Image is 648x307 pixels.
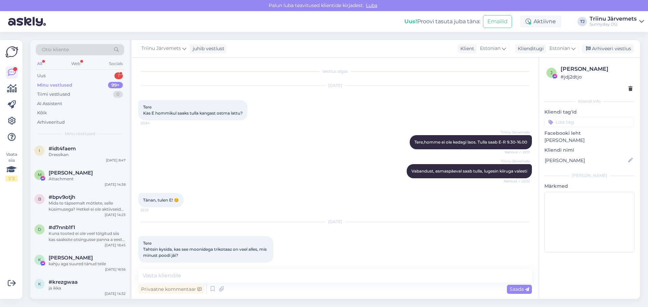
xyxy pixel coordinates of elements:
span: Tere,homme ei ole kedagi laos. Tulla saab E-R 9.30-16.00 [414,140,527,145]
span: Triinu Järvemets [501,159,530,164]
div: All [36,59,44,68]
div: Sunnyday OÜ [590,22,637,27]
button: Emailid [483,15,512,28]
div: 1 / 3 [5,176,18,182]
span: #d7nnb1f1 [49,224,75,231]
div: [DATE] [138,83,532,89]
div: [DATE] 8:47 [106,158,126,163]
div: Arhiveeritud [37,119,65,126]
span: b [38,196,41,202]
div: [DATE] 14:32 [105,291,126,296]
p: Kliendi nimi [544,147,634,154]
p: [PERSON_NAME] [544,137,634,144]
span: 22:13 [140,208,166,213]
div: Privaatne kommentaar [138,285,204,294]
span: Tere Tahtsin kysida, kas see moonidega trikotaaz on veel alles, mis minust poodi jäi? [143,241,268,258]
div: Triinu Järvemets [590,16,637,22]
div: Kliendi info [544,98,634,104]
div: # jdj2dtjo [561,73,632,81]
span: Otsi kliente [42,46,69,53]
span: Nähtud ✓ 22:11 [505,150,530,155]
div: juhib vestlust [190,45,224,52]
span: #krezgwaa [49,279,78,285]
div: Klienditugi [515,45,544,52]
div: Tiimi vestlused [37,91,70,98]
span: Estonian [480,45,501,52]
div: [DATE] [138,219,532,225]
input: Lisa nimi [545,157,627,164]
div: Proovi tasuta juba täna: [404,18,480,26]
p: Kliendi tag'id [544,109,634,116]
div: [DATE] 14:38 [105,182,126,187]
div: Klient [458,45,474,52]
div: Web [70,59,82,68]
span: M [38,172,42,177]
span: Triinu Järvemets [141,45,181,52]
img: Askly Logo [5,45,18,58]
div: [PERSON_NAME] [544,173,634,179]
span: Nähtud ✓ 22:12 [504,179,530,184]
span: Tere Kas E hommikul saaks tulla kangast ostma lattu? [143,104,243,116]
span: Saada [510,286,529,292]
span: Minu vestlused [65,131,95,137]
span: j [550,70,552,75]
span: Kristi Truu [49,255,93,261]
span: d [38,227,41,232]
span: Luba [364,2,379,8]
span: 20:54 [140,121,166,126]
b: Uus! [404,18,417,25]
div: Kuna tooted ei ole veel tõlgitud siis kas saaksite otsingusse panna a eesti keeles [PERSON_NAME] [49,231,126,243]
span: #idt4faem [49,146,76,152]
div: Arhiveeri vestlus [582,44,634,53]
div: [DATE] 14:23 [105,212,126,217]
div: Minu vestlused [37,82,72,89]
span: K [38,257,41,262]
div: Aktiivne [520,16,561,28]
div: TJ [577,17,587,26]
div: 99+ [108,82,123,89]
div: Dressikan [49,152,126,158]
div: Kõik [37,110,47,116]
div: ja ikka [49,285,126,291]
div: Vaata siia [5,151,18,182]
span: Margit Salk [49,170,93,176]
div: Attachment [49,176,126,182]
div: [PERSON_NAME] [561,65,632,73]
a: Triinu JärvemetsSunnyday OÜ [590,16,644,27]
div: [DATE] 18:45 [105,243,126,248]
p: Facebooki leht [544,130,634,137]
p: Märkmed [544,183,634,190]
div: 1 [114,72,123,79]
div: Uus [37,72,46,79]
span: k [38,281,41,286]
div: Socials [108,59,124,68]
span: Tänan, tulen E! 😊 [143,197,179,203]
span: Triinu Järvemets [501,130,530,135]
div: Vestlus algas [138,68,532,74]
span: i [39,148,40,153]
input: Lisa tag [544,117,634,127]
div: kahju aga suured tänud teile [49,261,126,267]
div: AI Assistent [37,100,62,107]
span: #bpv9otjh [49,194,75,200]
span: Vabandust, esmaspäeval saab tulla, lugesin kiiruga valesti [411,168,527,174]
div: 0 [113,91,123,98]
div: Mida te täpsemalt mõtlete, selle küsimusega? Hetkel ei ole aktiivseid sooduskponge. [49,200,126,212]
span: Estonian [549,45,570,52]
div: [DATE] 16:56 [105,267,126,272]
